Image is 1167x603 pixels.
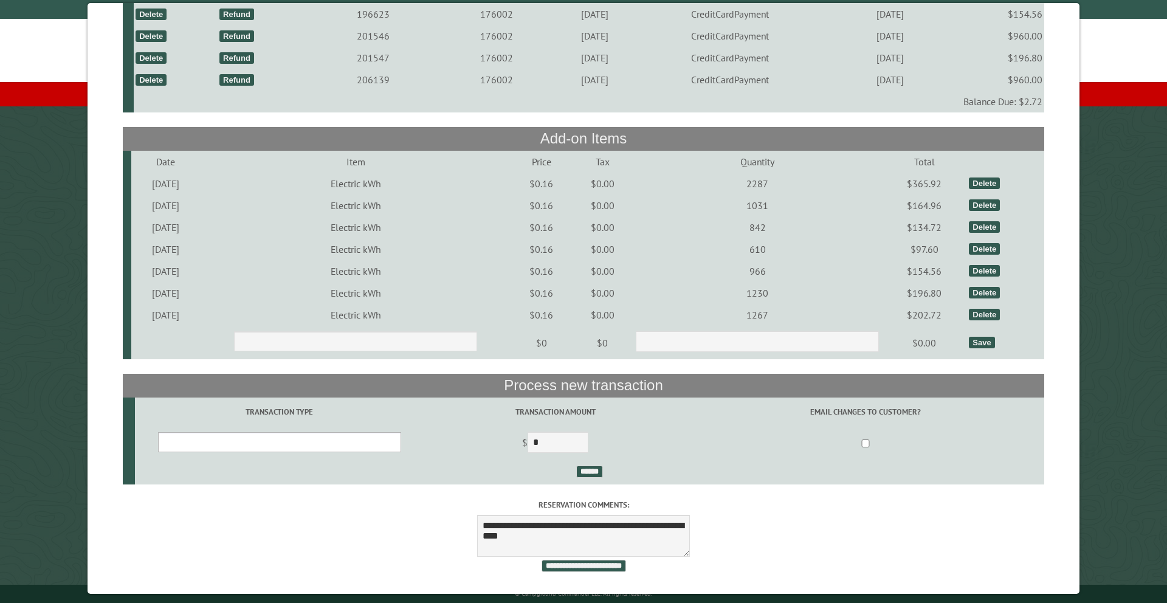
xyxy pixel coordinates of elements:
[557,25,632,47] td: [DATE]
[572,304,633,326] td: $0.00
[572,326,633,360] td: $0
[131,195,201,216] td: [DATE]
[882,195,968,216] td: $164.96
[310,25,436,47] td: 201546
[969,221,1000,233] div: Delete
[557,47,632,69] td: [DATE]
[511,260,572,282] td: $0.16
[201,282,511,304] td: Electric kWh
[689,406,1042,418] label: Email changes to customer?
[219,30,254,42] div: Refund
[426,406,685,418] label: Transaction Amount
[131,216,201,238] td: [DATE]
[201,151,511,173] td: Item
[633,151,882,173] td: Quantity
[137,406,422,418] label: Transaction Type
[952,25,1044,47] td: $960.00
[572,151,633,173] td: Tax
[828,69,952,91] td: [DATE]
[436,69,557,91] td: 176002
[123,127,1045,150] th: Add-on Items
[131,151,201,173] td: Date
[632,3,828,25] td: CreditCardPayment
[511,238,572,260] td: $0.16
[511,195,572,216] td: $0.16
[633,260,882,282] td: 966
[969,309,1000,320] div: Delete
[633,282,882,304] td: 1230
[882,238,968,260] td: $97.60
[632,47,828,69] td: CreditCardPayment
[436,25,557,47] td: 176002
[969,337,994,348] div: Save
[123,374,1045,397] th: Process new transaction
[882,260,968,282] td: $154.56
[969,265,1000,277] div: Delete
[969,243,1000,255] div: Delete
[572,216,633,238] td: $0.00
[436,47,557,69] td: 176002
[882,216,968,238] td: $134.72
[310,3,436,25] td: 196623
[882,173,968,195] td: $365.92
[633,195,882,216] td: 1031
[436,3,557,25] td: 176002
[828,3,952,25] td: [DATE]
[511,304,572,326] td: $0.16
[882,151,968,173] td: Total
[511,282,572,304] td: $0.16
[219,74,254,86] div: Refund
[424,427,687,461] td: $
[572,195,633,216] td: $0.00
[310,69,436,91] td: 206139
[969,287,1000,298] div: Delete
[219,9,254,20] div: Refund
[136,74,167,86] div: Delete
[557,3,632,25] td: [DATE]
[515,590,652,598] small: © Campground Commander LLC. All rights reserved.
[201,260,511,282] td: Electric kWh
[511,326,572,360] td: $0
[201,238,511,260] td: Electric kWh
[969,199,1000,211] div: Delete
[969,177,1000,189] div: Delete
[632,25,828,47] td: CreditCardPayment
[511,216,572,238] td: $0.16
[572,238,633,260] td: $0.00
[511,173,572,195] td: $0.16
[131,260,201,282] td: [DATE]
[511,151,572,173] td: Price
[123,499,1045,511] label: Reservation comments:
[201,216,511,238] td: Electric kWh
[633,173,882,195] td: 2287
[633,238,882,260] td: 610
[201,173,511,195] td: Electric kWh
[201,195,511,216] td: Electric kWh
[557,69,632,91] td: [DATE]
[882,282,968,304] td: $196.80
[131,173,201,195] td: [DATE]
[131,238,201,260] td: [DATE]
[828,47,952,69] td: [DATE]
[952,3,1044,25] td: $154.56
[633,216,882,238] td: 842
[828,25,952,47] td: [DATE]
[136,30,167,42] div: Delete
[201,304,511,326] td: Electric kWh
[136,9,167,20] div: Delete
[572,260,633,282] td: $0.00
[882,304,968,326] td: $202.72
[952,47,1044,69] td: $196.80
[633,304,882,326] td: 1267
[952,69,1044,91] td: $960.00
[134,91,1044,112] td: Balance Due: $2.72
[310,47,436,69] td: 201547
[136,52,167,64] div: Delete
[219,52,254,64] div: Refund
[572,282,633,304] td: $0.00
[131,304,201,326] td: [DATE]
[632,69,828,91] td: CreditCardPayment
[131,282,201,304] td: [DATE]
[572,173,633,195] td: $0.00
[882,326,968,360] td: $0.00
